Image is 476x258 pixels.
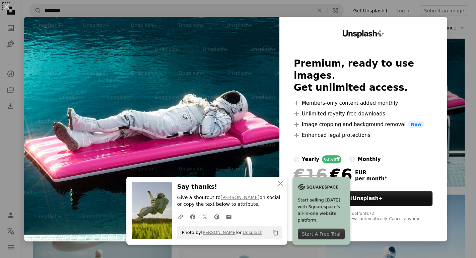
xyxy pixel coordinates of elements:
[294,191,433,206] button: GetUnsplash+
[220,195,259,200] a: [PERSON_NAME]
[294,166,327,183] span: €16
[294,211,433,222] div: * When paid annually, billed upfront €72 Taxes where applicable. Renews automatically. Cancel any...
[201,230,237,235] a: [PERSON_NAME]
[199,210,211,223] a: Share on Twitter
[294,110,433,118] li: Unlimited royalty-free downloads
[294,166,352,183] div: €6
[177,182,282,192] h3: Say thanks!
[177,194,282,208] p: Give a shoutout to on social or copy the text below to attribute.
[211,210,223,223] a: Share on Pinterest
[357,155,381,163] div: monthly
[270,227,281,238] button: Copy to clipboard
[408,120,424,128] span: New
[355,170,387,176] span: EUR
[294,120,433,128] li: Image cropping and background removal
[187,210,199,223] a: Share on Facebook
[294,99,433,107] li: Members-only content added monthly
[302,155,319,163] div: yearly
[179,227,263,238] span: Photo by on
[294,131,433,139] li: Enhanced legal protections
[298,182,338,192] img: file-1705255347840-230a6ab5bca9image
[223,210,235,223] a: Share over email
[243,230,262,235] a: Unsplash
[322,155,342,163] div: 62% off
[349,157,355,162] input: monthly
[294,157,299,162] input: yearly62%off
[298,197,345,224] span: Start selling [DATE] with Squarespace’s all-in-one website platform.
[355,176,387,182] span: per month *
[352,195,383,201] strong: Unsplash+
[292,177,350,245] a: Start selling [DATE] with Squarespace’s all-in-one website platform.Start A Free Trial
[298,229,345,239] div: Start A Free Trial
[294,58,433,94] h2: Premium, ready to use images. Get unlimited access.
